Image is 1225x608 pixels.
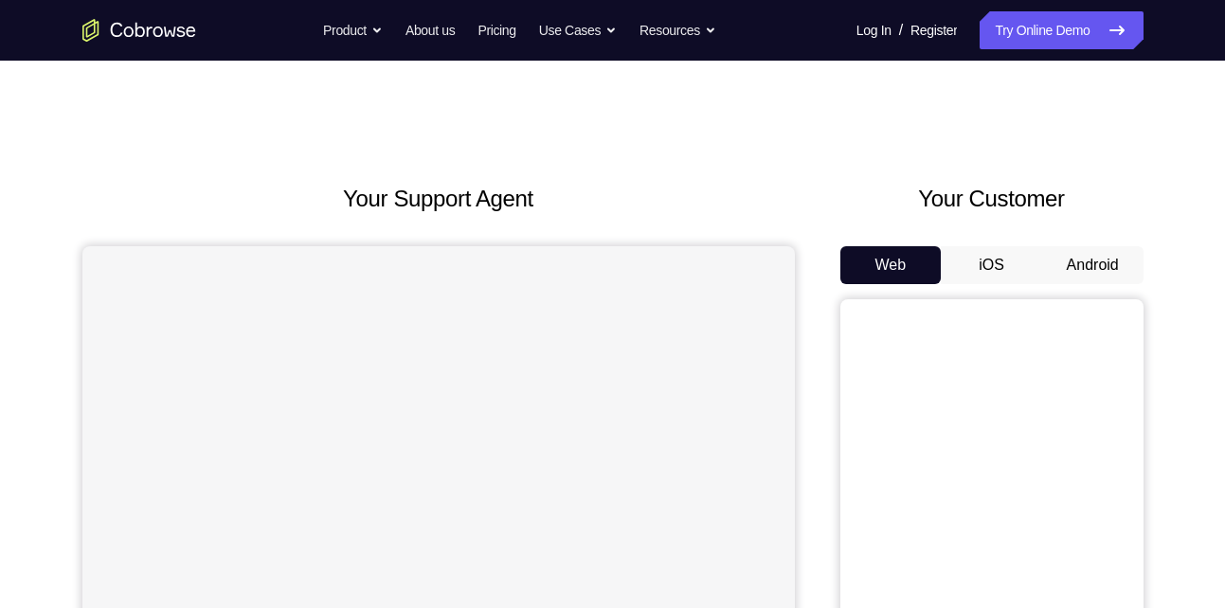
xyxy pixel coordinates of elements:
[856,11,892,49] a: Log In
[840,182,1144,216] h2: Your Customer
[1042,246,1144,284] button: Android
[840,246,942,284] button: Web
[405,11,455,49] a: About us
[82,182,795,216] h2: Your Support Agent
[539,11,617,49] button: Use Cases
[941,246,1042,284] button: iOS
[477,11,515,49] a: Pricing
[910,11,957,49] a: Register
[323,11,383,49] button: Product
[640,11,716,49] button: Resources
[82,19,196,42] a: Go to the home page
[899,19,903,42] span: /
[980,11,1143,49] a: Try Online Demo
